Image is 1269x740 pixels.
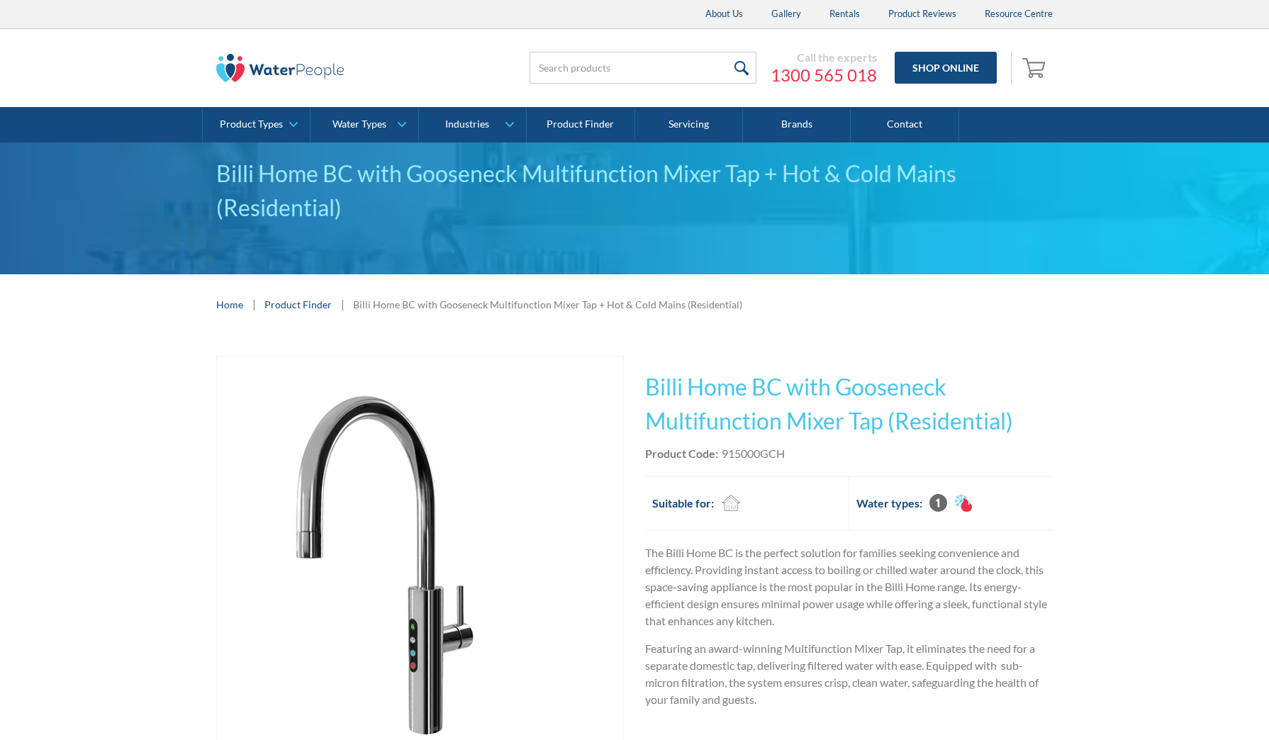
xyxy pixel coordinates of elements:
a: Brands [743,107,851,142]
h1: Billi Home BC with Gooseneck Multifunction Mixer Tap (Residential) [645,370,1053,438]
a: Servicing [635,107,743,142]
div: Billi Home BC with Gooseneck Multifunction Mixer Tap + Hot & Cold Mains (Residential) [353,297,742,312]
div: | [339,296,346,313]
div: Billi Home BC with Gooseneck Multifunction Mixer Tap + Hot & Cold Mains (Residential) [216,157,1053,225]
div: Water Types [332,118,386,130]
div: Product Types [220,118,283,130]
p: ‍ [645,719,1053,736]
a: Contact [851,107,958,142]
a: Water Types [311,107,418,142]
a: Home [216,297,243,312]
div: Industries [445,118,489,130]
input: Search products [530,52,756,84]
img: The Water People [216,54,344,82]
a: Shop Online [895,52,997,84]
p: The Billi Home BC is the perfect solution for families seeking convenience and efficiency. Provid... [645,544,1053,629]
div: Call the experts [771,50,877,65]
a: Product Finder [527,107,634,142]
div: | [250,296,257,313]
a: Product Finder [264,297,332,312]
img: shopping cart [1022,56,1049,79]
strong: Product Code: [645,447,718,460]
a: Open cart [1019,51,1053,85]
h2: Suitable for: [652,495,714,512]
a: Industries [419,107,526,142]
p: Featuring an award-winning Multifunction Mixer Tap, it eliminates the need for a separate domesti... [645,640,1053,708]
h2: Water types: [856,495,922,512]
a: Product Types [203,107,310,142]
div: 915000GCH [722,445,785,462]
a: 1300 565 018 [771,65,877,86]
